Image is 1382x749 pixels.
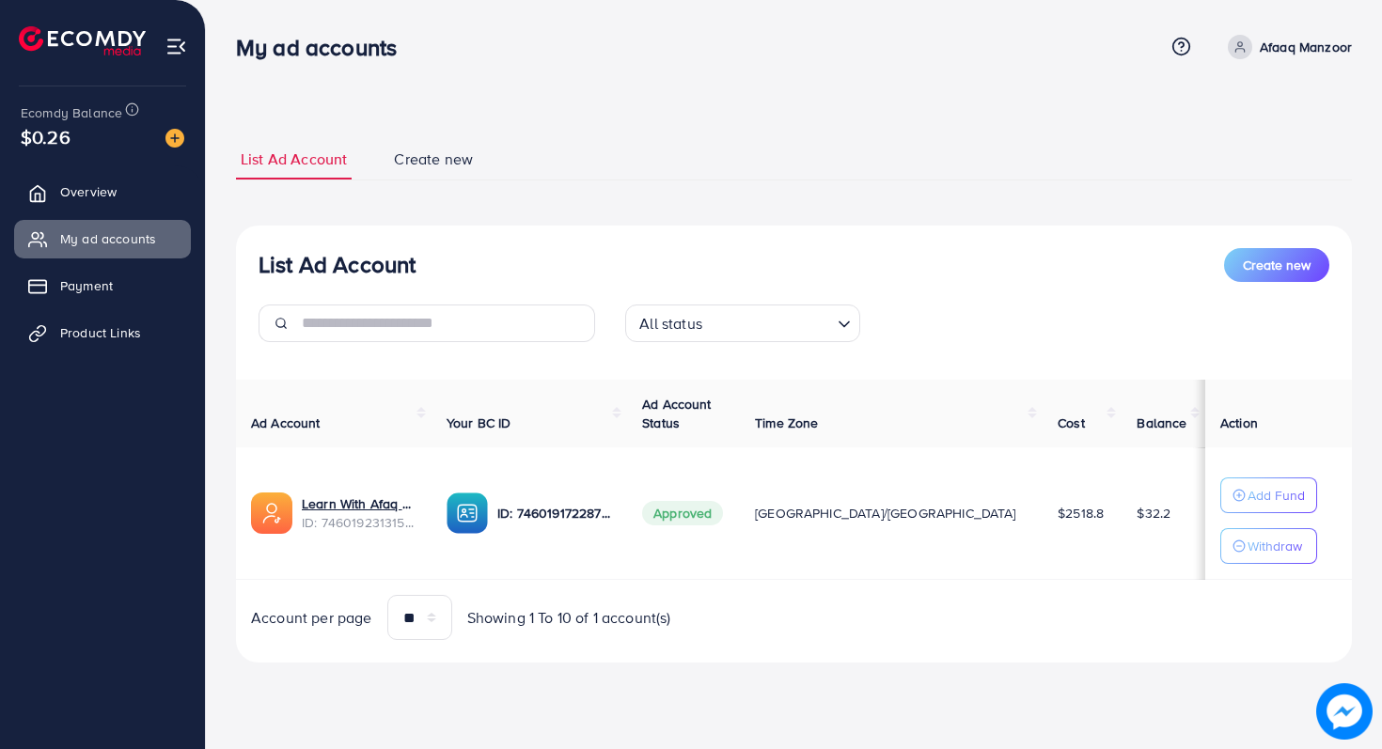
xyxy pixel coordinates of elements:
span: Create new [1243,256,1311,274]
button: Add Fund [1220,477,1317,513]
span: $32.2 [1137,504,1170,523]
input: Search for option [708,306,830,337]
span: Ecomdy Balance [21,103,122,122]
p: Withdraw [1248,535,1302,557]
span: Product Links [60,323,141,342]
a: Product Links [14,314,191,351]
img: menu [165,36,187,57]
span: Balance [1137,414,1186,432]
span: [GEOGRAPHIC_DATA]/[GEOGRAPHIC_DATA] [755,504,1016,523]
span: Ad Account [251,414,321,432]
img: ic-ba-acc.ded83a64.svg [447,492,488,534]
a: Learn With Afaq Ad [302,494,416,513]
span: $2518.8 [1058,504,1104,523]
span: $0.26 [21,123,71,150]
h3: My ad accounts [236,34,412,61]
span: Payment [60,276,113,295]
p: Add Fund [1248,484,1305,507]
span: Approved [642,501,723,525]
span: Account per page [251,607,372,629]
span: Overview [60,182,117,201]
img: ic-ads-acc.e4c84228.svg [251,492,292,534]
p: ID: 7460191722870603792 [497,502,612,524]
button: Create new [1224,248,1329,282]
span: My ad accounts [60,229,156,248]
span: Your BC ID [447,414,511,432]
span: Create new [394,148,473,170]
button: Withdraw [1220,528,1317,564]
a: My ad accounts [14,220,191,257]
img: image [1316,683,1373,740]
span: Action [1220,414,1258,432]
a: Overview [14,173,191,211]
div: <span class='underline'>Learn With Afaq Ad</span></br>7460192313155993617 [302,494,416,533]
span: Ad Account Status [642,395,712,432]
div: Search for option [625,304,860,342]
span: List Ad Account [241,148,347,170]
span: Showing 1 To 10 of 1 account(s) [467,607,671,629]
a: Payment [14,267,191,304]
h3: List Ad Account [259,251,416,278]
img: logo [19,26,146,55]
p: Afaaq Manzoor [1260,36,1352,58]
span: Cost [1058,414,1085,432]
span: Time Zone [755,414,818,432]
span: ID: 7460192313155993617 [302,513,416,532]
span: All status [636,310,706,337]
img: image [165,129,184,148]
a: Afaaq Manzoor [1220,35,1352,59]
